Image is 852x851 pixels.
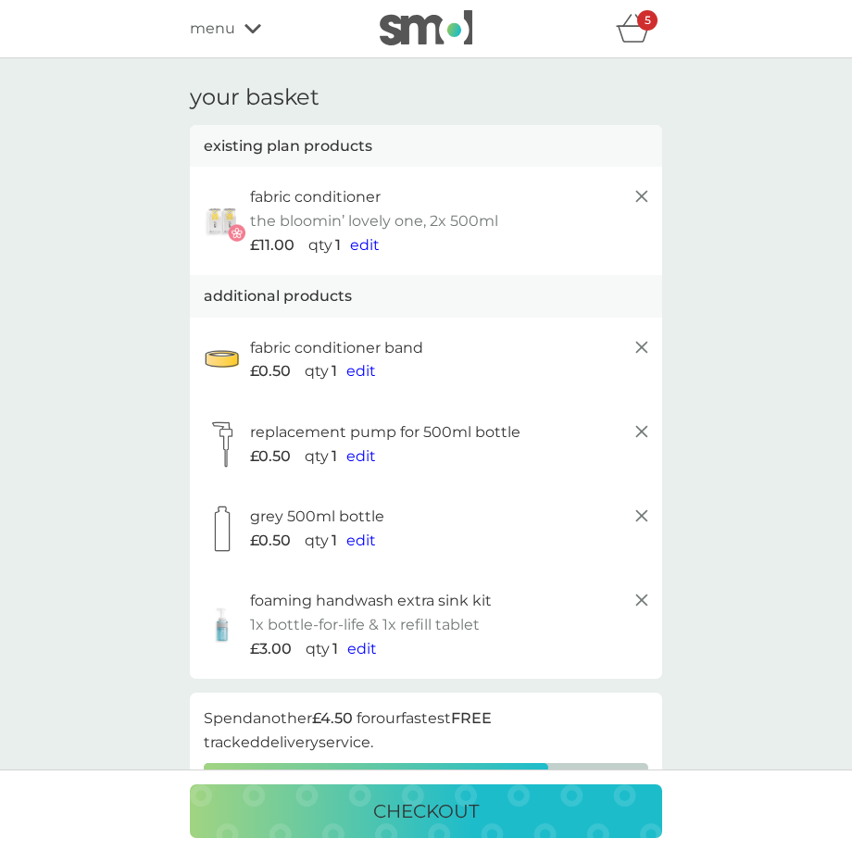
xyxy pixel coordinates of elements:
[346,362,376,380] span: edit
[190,17,235,41] span: menu
[305,529,329,553] p: qty
[332,444,337,469] p: 1
[190,84,319,111] h3: your basket
[204,284,352,308] p: additional products
[250,336,423,360] p: fabric conditioner band
[346,444,376,469] button: edit
[204,134,372,158] p: existing plan products
[250,529,291,553] span: £0.50
[190,784,662,838] button: checkout
[350,233,380,257] button: edit
[204,707,648,754] p: Spend another for our fastest tracked delivery service.
[346,447,376,465] span: edit
[451,709,492,727] strong: FREE
[616,10,662,47] div: basket
[250,444,291,469] span: £0.50
[332,529,337,553] p: 1
[312,709,353,727] strong: £4.50
[346,529,376,553] button: edit
[347,640,377,657] span: edit
[250,420,520,444] p: replacement pump for 500ml bottle
[250,359,291,383] span: £0.50
[250,613,480,637] p: 1x bottle-for-life & 1x refill tablet
[250,637,292,661] span: £3.00
[305,359,329,383] p: qty
[380,10,472,45] img: smol
[306,637,330,661] p: qty
[250,589,492,613] p: foaming handwash extra sink kit
[346,359,376,383] button: edit
[373,796,479,826] p: checkout
[308,233,332,257] p: qty
[250,505,384,529] p: grey 500ml bottle
[305,444,329,469] p: qty
[346,532,376,549] span: edit
[332,359,337,383] p: 1
[350,236,380,254] span: edit
[335,233,341,257] p: 1
[250,209,498,233] p: the bloomin’ lovely one, 2x 500ml
[332,637,338,661] p: 1
[250,185,381,209] p: fabric conditioner
[250,233,294,257] span: £11.00
[347,637,377,661] button: edit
